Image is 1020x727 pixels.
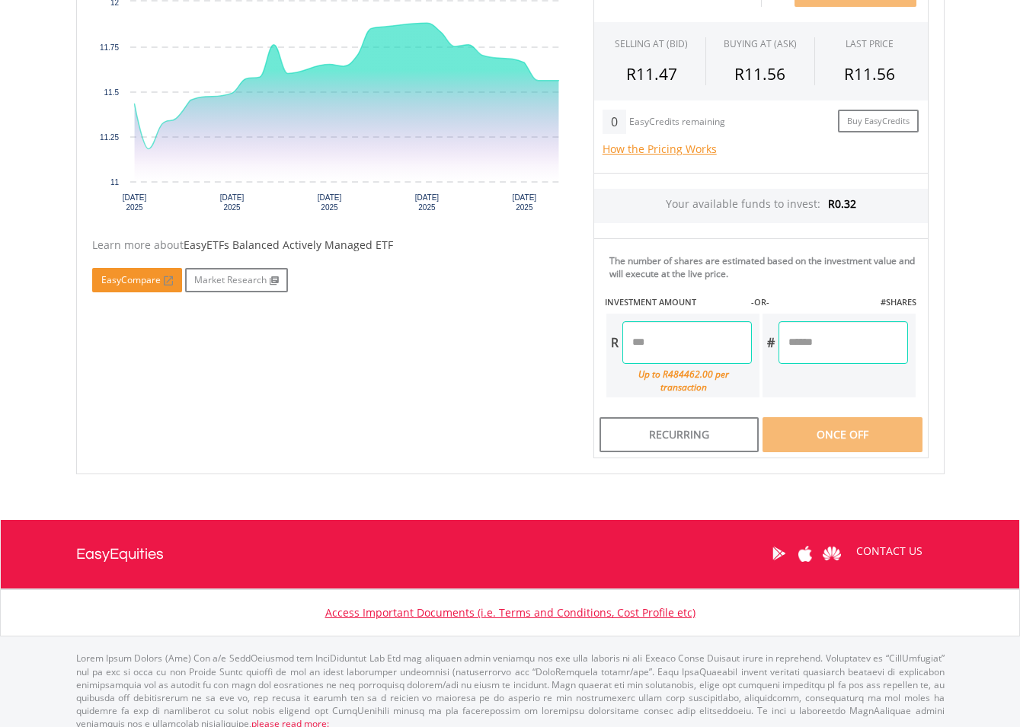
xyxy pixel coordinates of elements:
a: Access Important Documents (i.e. Terms and Conditions, Cost Profile etc) [325,605,695,620]
div: # [763,321,779,364]
label: INVESTMENT AMOUNT [605,296,696,308]
div: 0 [603,110,626,134]
a: How the Pricing Works [603,142,717,156]
label: #SHARES [881,296,916,308]
div: R [606,321,622,364]
div: Your available funds to invest: [594,189,928,223]
div: LAST PRICE [846,37,894,50]
a: Buy EasyCredits [838,110,919,133]
span: BUYING AT (ASK) [724,37,797,50]
span: EasyETFs Balanced Actively Managed ETF [184,238,393,252]
div: The number of shares are estimated based on the investment value and will execute at the live price. [609,254,922,280]
span: R11.47 [626,63,677,84]
div: Up to R484462.00 per transaction [606,364,752,397]
a: Market Research [185,268,288,292]
div: Recurring [600,417,759,452]
div: Once Off [763,417,922,452]
label: -OR- [751,296,769,308]
a: Huawei [819,530,846,577]
a: EasyEquities [76,520,164,588]
text: [DATE] 2025 [219,193,244,212]
div: EasyCredits remaining [629,116,725,129]
a: EasyCompare [92,268,182,292]
text: 11.75 [99,43,118,52]
div: SELLING AT (BID) [615,37,688,50]
text: [DATE] 2025 [512,193,536,212]
a: Google Play [766,530,792,577]
span: R11.56 [844,63,895,84]
text: 11 [110,178,119,187]
span: R0.32 [828,196,856,211]
span: R11.56 [734,63,785,84]
text: [DATE] 2025 [122,193,146,212]
text: 11.5 [104,88,119,97]
div: Learn more about [92,238,571,253]
text: [DATE] 2025 [414,193,439,212]
text: [DATE] 2025 [317,193,341,212]
a: CONTACT US [846,530,933,572]
text: 11.25 [99,133,118,142]
a: Apple [792,530,819,577]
